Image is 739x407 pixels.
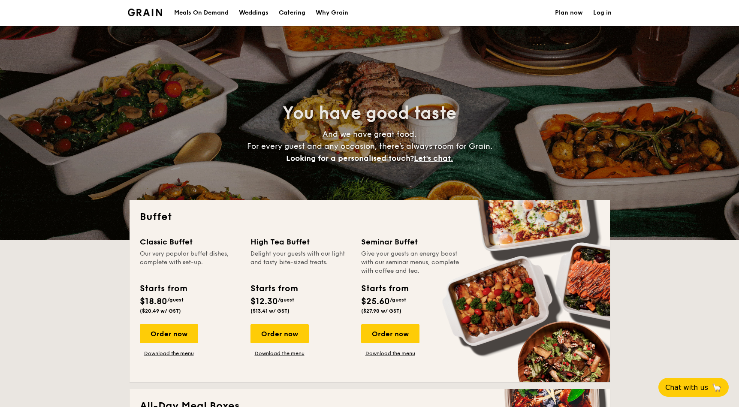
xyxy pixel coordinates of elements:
[140,308,181,314] span: ($20.49 w/ GST)
[140,282,187,295] div: Starts from
[361,296,390,307] span: $25.60
[250,324,309,343] div: Order now
[140,236,240,248] div: Classic Buffet
[414,154,453,163] span: Let's chat.
[140,296,167,307] span: $18.80
[140,350,198,357] a: Download the menu
[712,383,722,392] span: 🦙
[278,297,294,303] span: /guest
[361,250,461,275] div: Give your guests an energy boost with our seminar menus, complete with coffee and tea.
[658,378,729,397] button: Chat with us🦙
[140,324,198,343] div: Order now
[250,250,351,275] div: Delight your guests with our light and tasty bite-sized treats.
[361,308,401,314] span: ($27.90 w/ GST)
[250,308,290,314] span: ($13.41 w/ GST)
[128,9,163,16] a: Logotype
[361,282,408,295] div: Starts from
[250,296,278,307] span: $12.30
[390,297,406,303] span: /guest
[361,350,419,357] a: Download the menu
[250,350,309,357] a: Download the menu
[361,324,419,343] div: Order now
[250,282,297,295] div: Starts from
[361,236,461,248] div: Seminar Buffet
[167,297,184,303] span: /guest
[140,210,600,224] h2: Buffet
[665,383,708,392] span: Chat with us
[140,250,240,275] div: Our very popular buffet dishes, complete with set-up.
[128,9,163,16] img: Grain
[250,236,351,248] div: High Tea Buffet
